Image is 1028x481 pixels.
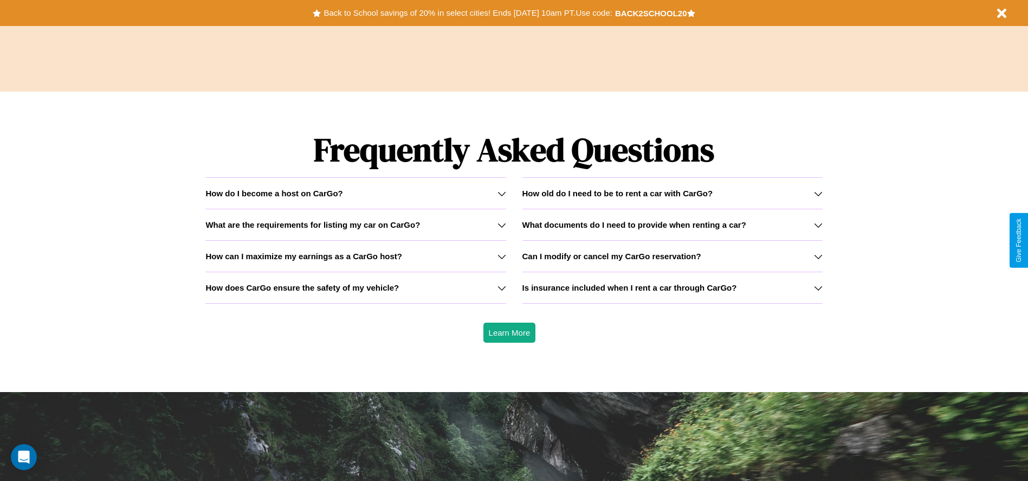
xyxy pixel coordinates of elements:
[522,220,746,229] h3: What documents do I need to provide when renting a car?
[522,283,737,292] h3: Is insurance included when I rent a car through CarGo?
[205,189,342,198] h3: How do I become a host on CarGo?
[11,444,37,470] div: Open Intercom Messenger
[522,189,713,198] h3: How old do I need to be to rent a car with CarGo?
[1015,219,1023,262] div: Give Feedback
[615,9,687,18] b: BACK2SCHOOL20
[321,5,615,21] button: Back to School savings of 20% in select cities! Ends [DATE] 10am PT.Use code:
[205,122,822,177] h1: Frequently Asked Questions
[205,220,420,229] h3: What are the requirements for listing my car on CarGo?
[205,252,402,261] h3: How can I maximize my earnings as a CarGo host?
[205,283,399,292] h3: How does CarGo ensure the safety of my vehicle?
[483,323,536,343] button: Learn More
[522,252,701,261] h3: Can I modify or cancel my CarGo reservation?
